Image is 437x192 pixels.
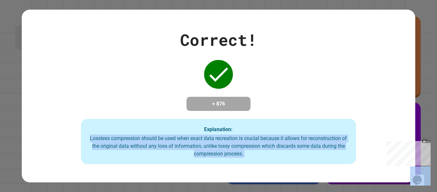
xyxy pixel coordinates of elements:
[87,135,350,158] div: Lossless compression should be used when exact data recreation is crucial because it allows for r...
[3,3,44,41] div: Chat with us now!Close
[193,100,244,108] h4: + 876
[204,126,233,132] strong: Explanation:
[180,28,257,52] div: Correct!
[410,166,431,186] iframe: chat widget
[384,138,431,166] iframe: chat widget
